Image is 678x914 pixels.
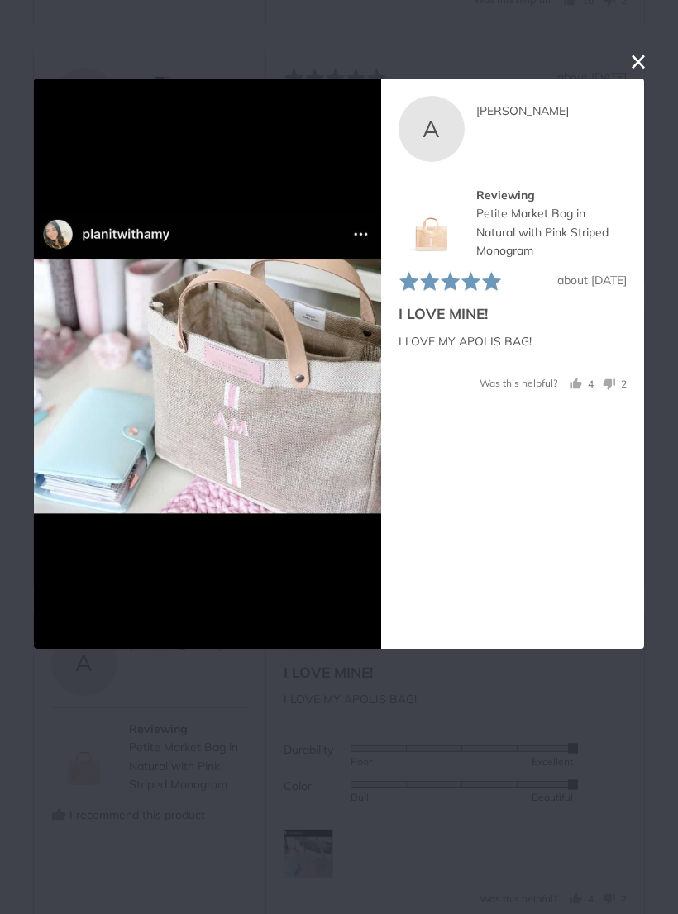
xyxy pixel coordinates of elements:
[476,103,569,118] span: [PERSON_NAME]
[476,186,627,204] div: Reviewing
[399,331,627,352] p: I LOVE MY APOLIS BAG!
[480,377,557,389] span: Was this helpful?
[628,52,648,72] button: close this modal window
[596,377,627,393] button: No
[476,204,627,259] div: Petite Market Bag in Natural with Pink Striped Monogram
[570,377,594,393] button: Yes
[399,304,627,325] h2: I LOVE MINE!
[34,214,381,514] img: Customer image
[399,96,465,162] div: A
[399,186,465,252] img: Petite Market Bag in Natural with Pink Striped Monogram
[557,274,627,288] span: about [DATE]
